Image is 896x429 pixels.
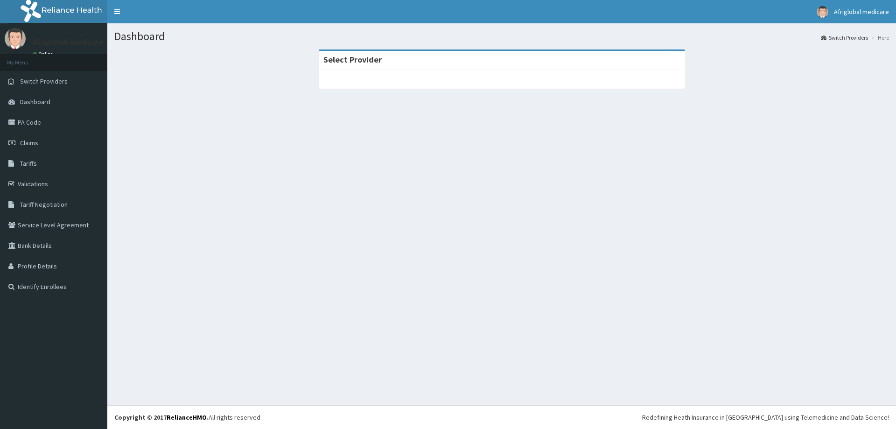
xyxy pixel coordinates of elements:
[821,34,868,42] a: Switch Providers
[20,139,38,147] span: Claims
[834,7,889,16] span: Afriglobal medicare
[33,51,55,57] a: Online
[642,413,889,422] div: Redefining Heath Insurance in [GEOGRAPHIC_DATA] using Telemedicine and Data Science!
[20,98,50,106] span: Dashboard
[20,200,68,209] span: Tariff Negotiation
[869,34,889,42] li: Here
[323,54,382,65] strong: Select Provider
[33,38,104,46] p: Afriglobal medicare
[20,159,37,168] span: Tariffs
[114,30,889,42] h1: Dashboard
[107,405,896,429] footer: All rights reserved.
[5,28,26,49] img: User Image
[114,413,209,422] strong: Copyright © 2017 .
[20,77,68,85] span: Switch Providers
[817,6,828,18] img: User Image
[167,413,207,422] a: RelianceHMO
